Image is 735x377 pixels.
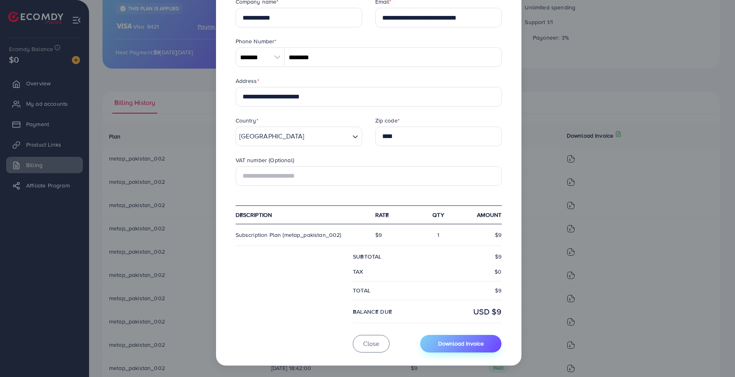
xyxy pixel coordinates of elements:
div: Description [229,211,369,219]
span: Close [363,339,379,348]
button: Download Invoice [420,335,501,352]
button: Close [353,335,390,352]
label: Phone Number [236,37,277,45]
div: USD $9 [427,306,508,317]
div: $9 [462,231,508,239]
div: $9 [427,252,508,261]
input: Search for option [307,127,349,146]
div: balance due [346,306,427,317]
div: subtotal [346,252,427,261]
label: VAT number (Optional) [236,156,294,164]
div: Total [346,286,427,294]
span: [GEOGRAPHIC_DATA] [238,127,306,146]
label: Address [236,77,259,85]
div: $9 [369,231,415,239]
div: Search for option [236,127,362,146]
div: Tax [346,268,427,276]
span: Download Invoice [438,339,484,348]
div: Subscription Plan (metap_pakistan_002) [229,231,369,239]
label: Zip code [375,116,400,125]
div: Rate [369,211,415,219]
iframe: Chat [700,340,729,371]
div: Amount [462,211,508,219]
div: $0 [427,268,508,276]
label: Country [236,116,258,125]
div: $9 [427,286,508,294]
div: qty [415,211,462,219]
div: 1 [415,231,462,239]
